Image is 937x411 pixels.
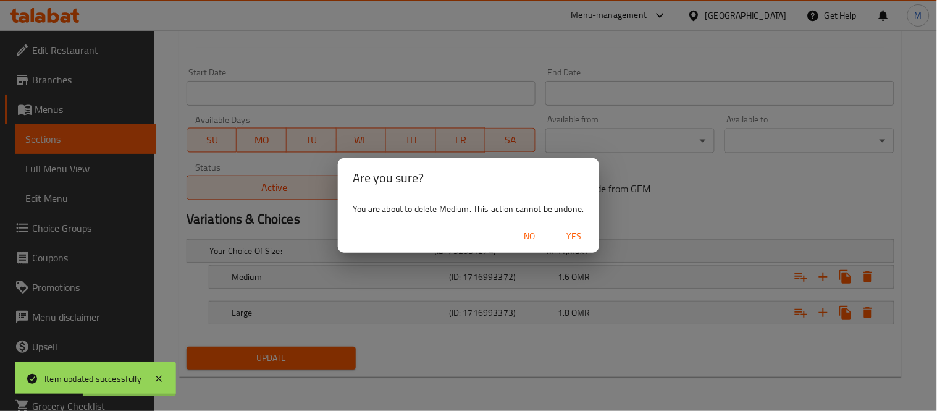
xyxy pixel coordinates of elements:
[44,372,141,386] div: Item updated successfully
[510,225,550,248] button: No
[353,168,584,188] h2: Are you sure?
[338,198,599,220] div: You are about to delete Medium. This action cannot be undone.
[555,225,594,248] button: Yes
[560,229,589,244] span: Yes
[515,229,545,244] span: No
